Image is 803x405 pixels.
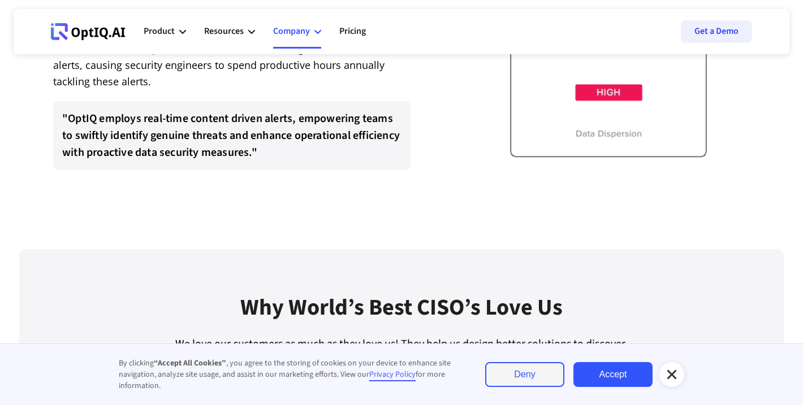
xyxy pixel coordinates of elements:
div: Company [273,15,321,49]
div: Product [144,24,175,39]
div: Resources [204,15,255,49]
strong: “Accept All Cookies” [154,358,226,369]
a: Privacy Policy [369,369,416,381]
div: Why World’s best CISO’s Love Us [240,294,563,335]
div: We love our customers as much as they love us! They help us design better solutions to discover, ... [53,335,750,371]
div: Resources [204,24,244,39]
a: Pricing [339,15,366,49]
div: Product [144,15,186,49]
div: "OptIQ employs real-time content driven alerts, empowering teams to swiftly identify genuine thre... [62,110,401,161]
a: Accept [573,362,653,387]
a: Webflow Homepage [51,15,126,49]
div: By clicking , you agree to the storing of cookies on your device to enhance site navigation, anal... [119,358,463,391]
a: Get a Demo [681,20,752,43]
a: Deny [485,362,564,387]
div: Company [273,24,310,39]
